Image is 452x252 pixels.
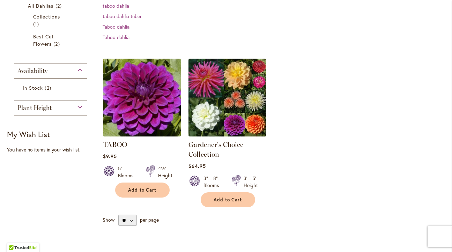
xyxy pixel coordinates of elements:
[53,40,61,47] span: 2
[33,33,54,47] span: Best Cut Flowers
[188,131,266,138] a: Gardener's Choice Collection
[28,2,54,9] span: All Dahlias
[103,216,114,223] span: Show
[201,192,255,207] button: Add to Cart
[33,20,41,28] span: 1
[7,129,50,139] strong: My Wish List
[128,187,157,193] span: Add to Cart
[103,153,117,160] span: $9.95
[5,227,25,247] iframe: Launch Accessibility Center
[23,84,43,91] span: In Stock
[103,13,142,20] a: taboo dahlia tuber
[28,2,75,9] a: All Dahlias
[101,57,183,138] img: TABOO
[17,67,47,75] span: Availability
[23,84,80,91] a: In Stock 2
[188,59,266,136] img: Gardener's Choice Collection
[33,13,69,28] a: Collections
[244,175,258,189] div: 3' – 5' Height
[33,33,69,47] a: Best Cut Flowers
[158,165,172,179] div: 4½' Height
[103,131,181,138] a: TABOO
[203,175,223,189] div: 3" – 8" Blooms
[103,23,129,30] a: Taboo dahlia
[214,197,242,203] span: Add to Cart
[7,146,98,153] div: You have no items in your wish list.
[103,34,129,40] a: Taboo dahlia
[188,163,206,169] span: $64.95
[33,13,60,20] span: Collections
[188,140,243,158] a: Gardener's Choice Collection
[45,84,53,91] span: 2
[103,2,129,9] a: taboo dahlia
[115,183,170,198] button: Add to Cart
[17,104,52,112] span: Plant Height
[118,165,138,179] div: 5" Blooms
[55,2,64,9] span: 2
[140,216,159,223] span: per page
[103,140,127,149] a: TABOO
